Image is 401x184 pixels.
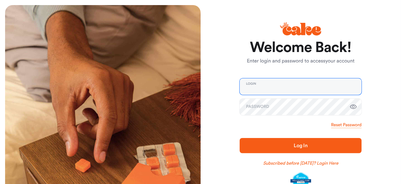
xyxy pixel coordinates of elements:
a: Reset Password [331,122,362,128]
button: Log In [240,138,362,153]
a: Subscribed before [DATE]? Login Here [263,160,338,167]
h1: Welcome Back! [240,40,362,55]
p: Enter login and password to access your account [240,57,362,65]
span: Log In [294,143,308,148]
